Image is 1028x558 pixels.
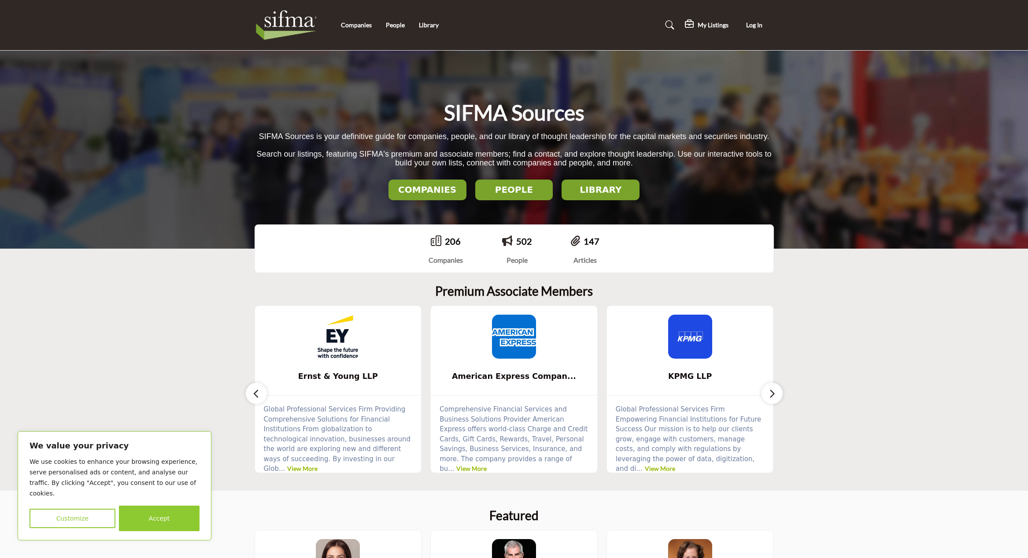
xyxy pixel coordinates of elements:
[607,365,773,388] a: KPMG LLP
[448,465,454,473] span: ...
[685,20,728,30] div: My Listings
[456,465,487,472] a: View More
[30,441,200,451] p: We value your privacy
[435,284,593,299] h2: Premium Associate Members
[571,255,599,265] div: Articles
[287,465,318,472] a: View More
[341,21,372,29] a: Companies
[645,465,675,472] a: View More
[119,506,200,531] button: Accept
[489,508,539,523] h2: Featured
[492,315,536,359] img: American Express Company
[259,132,769,141] span: SIFMA Sources is your definitive guide for companies, people, and our library of thought leadersh...
[256,150,771,168] span: Search our listings, featuring SIFMA's premium and associate members; find a contact, and explore...
[431,365,597,388] a: American Express Compan...
[616,404,765,474] p: Global Professional Services Firm Empowering Financial Institutions for Future Success Our missio...
[268,371,408,382] span: Ernst & Young LLP
[268,365,408,388] b: Ernst & Young LLP
[478,184,551,195] h2: PEOPLE
[386,21,405,29] a: People
[564,184,637,195] h2: LIBRARY
[698,21,728,29] h5: My Listings
[388,180,466,200] button: COMPANIES
[440,404,588,474] p: Comprehensive Financial Services and Business Solutions Provider American Express offers world-cl...
[735,17,774,33] button: Log In
[746,21,762,29] span: Log In
[444,99,584,126] h1: SIFMA Sources
[562,180,640,200] button: LIBRARY
[391,184,464,195] h2: COMPANIES
[444,365,584,388] b: American Express Company
[584,236,599,246] a: 147
[429,255,463,265] div: Companies
[30,509,115,528] button: Customize
[657,18,680,32] a: Search
[475,180,553,200] button: PEOPLE
[668,315,712,359] img: KPMG LLP
[30,456,200,499] p: We use cookies to enhance your browsing experience, serve personalised ads or content, and analys...
[419,21,439,29] a: Library
[502,255,532,265] div: People
[279,465,285,473] span: ...
[620,371,760,382] span: KPMG LLP
[255,365,422,388] a: Ernst & Young LLP
[516,236,532,246] a: 502
[316,315,360,359] img: Ernst & Young LLP
[255,7,323,43] img: Site Logo
[620,365,760,388] b: KPMG LLP
[444,371,584,382] span: American Express Compan...
[445,236,461,246] a: 206
[636,465,643,473] span: ...
[264,404,413,474] p: Global Professional Services Firm Providing Comprehensive Solutions for Financial Institutions Fr...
